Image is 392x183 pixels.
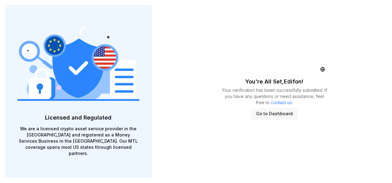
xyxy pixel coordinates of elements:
[17,126,140,157] p: We are a licensed crypto asset service provider in the [GEOGRAPHIC_DATA] and registered as a Mone...
[245,77,303,86] p: You're All Set, Edifon !
[271,100,293,105] a: contact us.
[251,108,298,119] button: Go to Dashboard
[221,87,329,106] p: Your verification has been successfully submitted. If you have any questions or need assistance, ...
[17,113,140,122] p: Licensed and Regulated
